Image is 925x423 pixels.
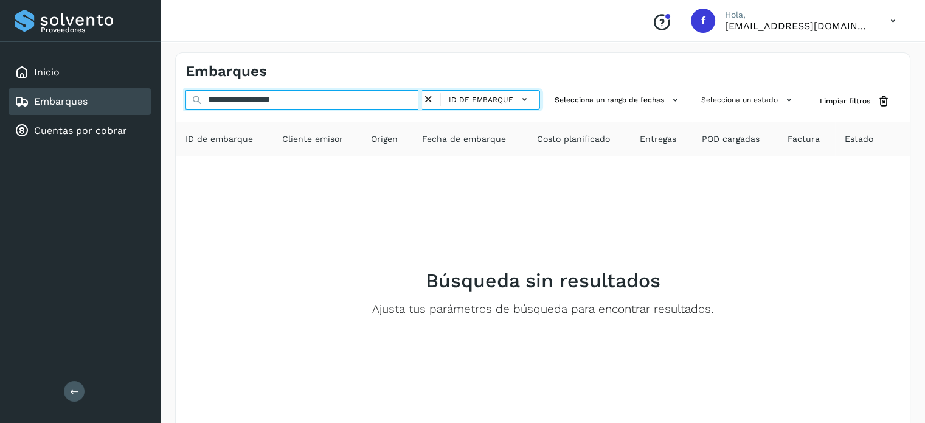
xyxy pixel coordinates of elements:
span: Origen [371,133,398,145]
p: Ajusta tus parámetros de búsqueda para encontrar resultados. [372,302,713,316]
p: Proveedores [41,26,146,34]
span: Entregas [640,133,676,145]
h2: Búsqueda sin resultados [426,269,660,292]
p: Hola, [725,10,871,20]
span: Limpiar filtros [820,96,870,107]
span: POD cargadas [702,133,760,145]
a: Embarques [34,96,88,107]
button: Selecciona un estado [696,90,800,110]
button: Limpiar filtros [810,90,900,113]
div: Inicio [9,59,151,86]
div: Cuentas por cobrar [9,117,151,144]
span: ID de embarque [449,94,513,105]
span: Costo planificado [537,133,610,145]
p: fyc3@mexamerik.com [725,20,871,32]
span: Factura [788,133,820,145]
span: Cliente emisor [282,133,343,145]
button: ID de embarque [445,91,535,108]
button: Selecciona un rango de fechas [550,90,687,110]
h4: Embarques [185,63,267,80]
a: Inicio [34,66,60,78]
span: Estado [845,133,873,145]
a: Cuentas por cobrar [34,125,127,136]
span: Fecha de embarque [422,133,506,145]
div: Embarques [9,88,151,115]
span: ID de embarque [185,133,253,145]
